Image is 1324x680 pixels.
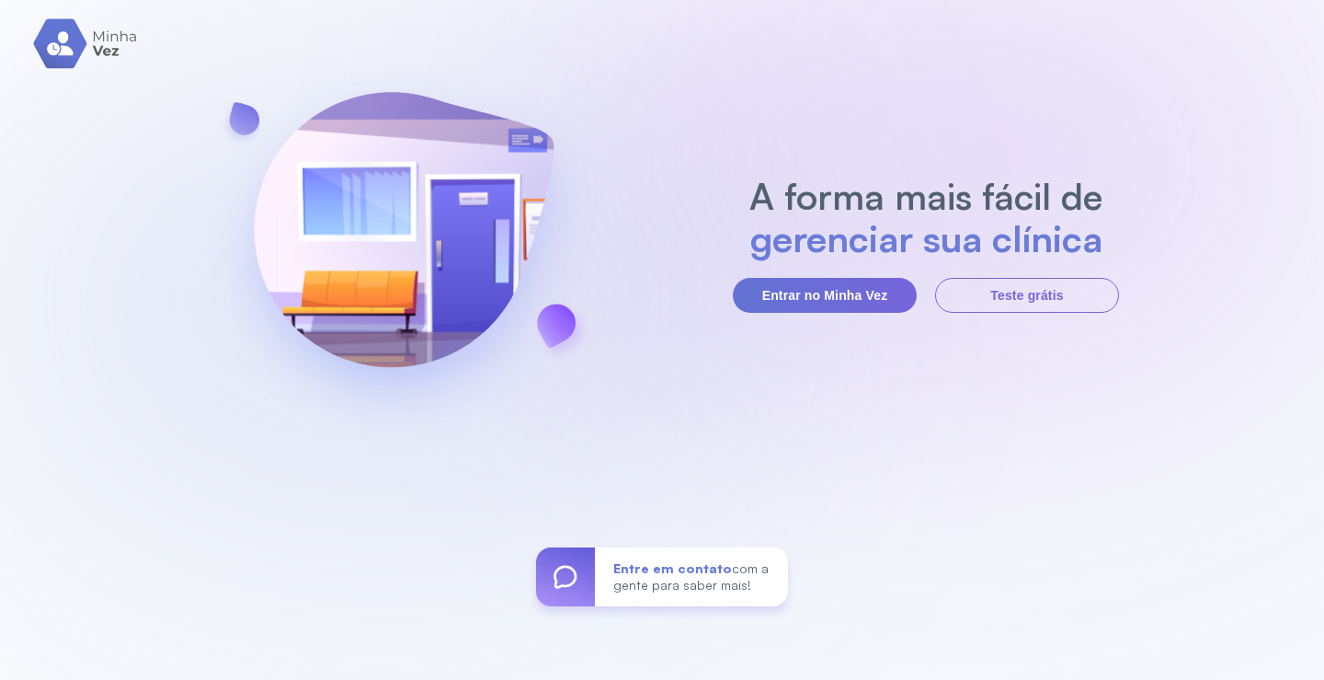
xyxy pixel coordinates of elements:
[613,560,732,576] span: Entre em contato
[733,278,917,313] button: Entrar no Minha Vez
[595,547,788,606] div: com a gente para saber mais!
[740,175,1113,217] h2: A forma mais fácil de
[536,547,788,606] a: Entre em contatocom a gente para saber mais!
[935,278,1119,313] button: Teste grátis
[33,18,139,69] img: logo.svg
[740,217,1113,259] h2: gerenciar sua clínica
[205,43,602,444] img: banner-login.svg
